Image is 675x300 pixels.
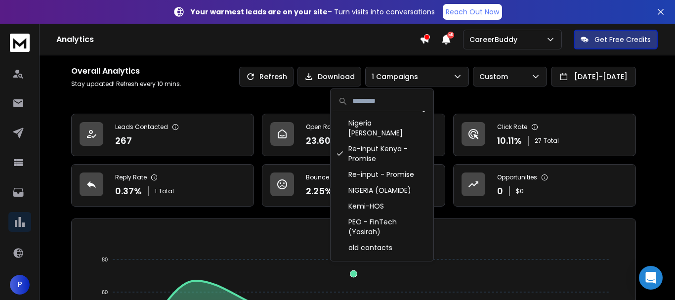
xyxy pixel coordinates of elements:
[594,35,651,44] p: Get Free Credits
[306,123,337,131] p: Open Rate
[115,134,132,148] p: 267
[497,134,522,148] p: 10.11 %
[306,173,344,181] p: Bounce Rate
[191,7,435,17] p: – Turn visits into conversations
[639,266,663,290] div: Open Intercom Messenger
[71,80,181,88] p: Stay updated! Refresh every 10 mins.
[56,34,420,45] h1: Analytics
[191,7,328,17] strong: Your warmest leads are on your site
[544,137,559,145] span: Total
[479,72,512,82] p: Custom
[333,115,431,141] div: Nigeria [PERSON_NAME]
[259,72,287,82] p: Refresh
[306,134,338,148] p: 23.60 %
[535,137,542,145] span: 27
[446,7,499,17] p: Reach Out Now
[115,173,147,181] p: Reply Rate
[333,256,431,281] div: PEO - Solar Energy (Godsmine)
[333,167,431,182] div: Re-input - Promise
[497,184,503,198] p: 0
[497,123,527,131] p: Click Rate
[333,141,431,167] div: Re-input Kenya - Promise
[333,240,431,256] div: old contacts
[318,72,355,82] p: Download
[333,182,431,198] div: NIGERIA (OLAMIDE)
[333,214,431,240] div: PEO - FinTech (Yasirah)
[372,72,422,82] p: 1 Campaigns
[469,35,521,44] p: CareerBuddy
[10,34,30,52] img: logo
[447,32,454,39] span: 50
[497,173,537,181] p: Opportunities
[115,123,168,131] p: Leads Contacted
[155,187,157,195] span: 1
[516,187,524,195] p: $ 0
[10,275,30,295] span: P
[115,184,142,198] p: 0.37 %
[159,187,174,195] span: Total
[306,184,333,198] p: 2.25 %
[102,289,108,295] tspan: 60
[102,257,108,262] tspan: 80
[551,67,636,86] button: [DATE]-[DATE]
[71,65,181,77] h1: Overall Analytics
[333,198,431,214] div: Kemi-HOS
